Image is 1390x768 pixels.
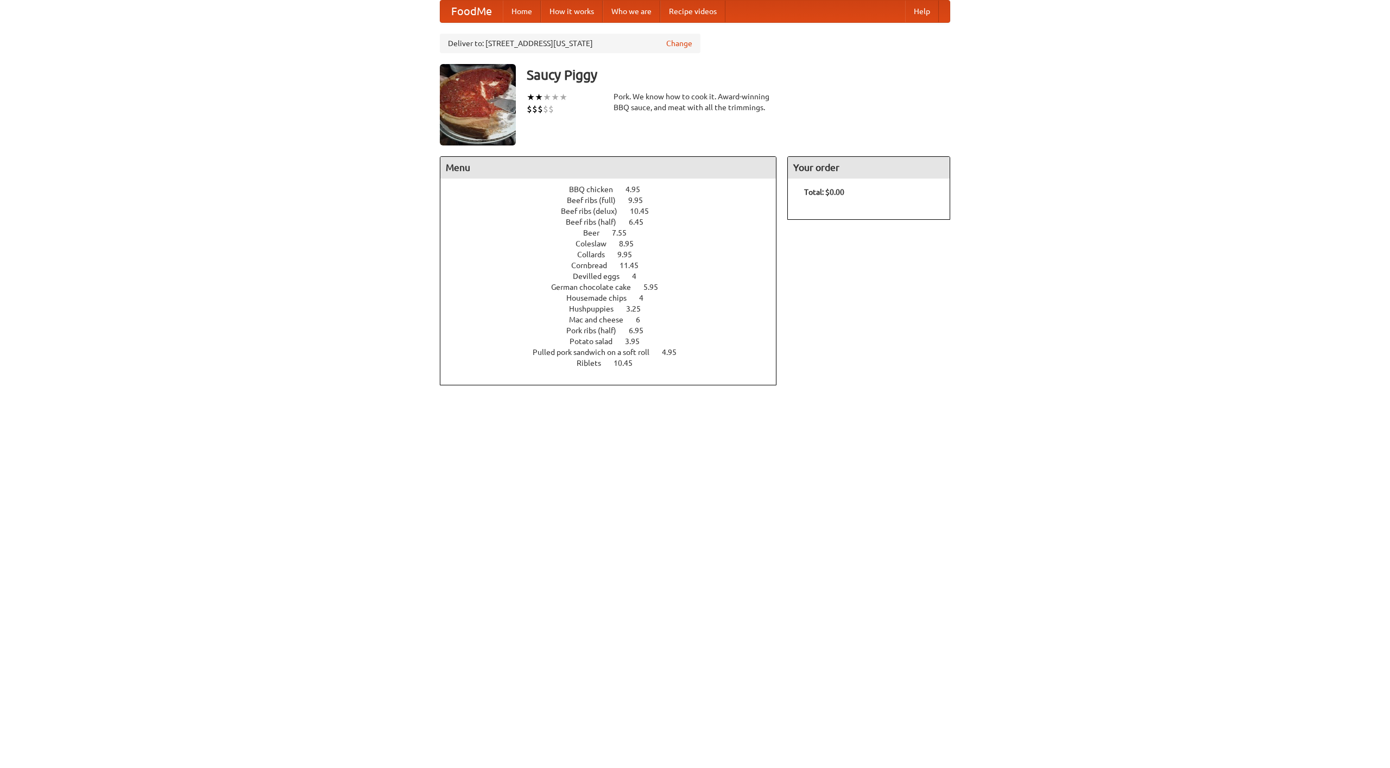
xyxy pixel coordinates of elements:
a: Beef ribs (half) 6.45 [566,218,664,226]
span: Cornbread [571,261,618,270]
h4: Menu [440,157,776,179]
span: Hushpuppies [569,304,624,313]
span: Coleslaw [576,239,617,248]
span: 11.45 [620,261,649,270]
span: 6 [636,315,651,324]
span: Riblets [577,359,612,367]
span: 9.95 [628,196,654,205]
span: 4 [639,294,654,302]
a: Pulled pork sandwich on a soft roll 4.95 [533,348,697,357]
span: 4.95 [625,185,651,194]
span: 10.45 [614,359,643,367]
a: How it works [541,1,603,22]
h3: Saucy Piggy [527,64,950,86]
span: Devilled eggs [573,272,630,281]
a: Beef ribs (full) 9.95 [567,196,663,205]
h4: Your order [788,157,950,179]
img: angular.jpg [440,64,516,145]
a: Housemade chips 4 [566,294,664,302]
li: ★ [535,91,543,103]
span: 4.95 [662,348,687,357]
a: Coleslaw 8.95 [576,239,654,248]
a: Riblets 10.45 [577,359,653,367]
a: Mac and cheese 6 [569,315,660,324]
li: $ [532,103,538,115]
a: Recipe videos [660,1,725,22]
div: Deliver to: [STREET_ADDRESS][US_STATE] [440,34,700,53]
a: Collards 9.95 [577,250,652,259]
span: 10.45 [630,207,660,215]
span: Housemade chips [566,294,637,302]
a: Devilled eggs 4 [573,272,656,281]
a: Hushpuppies 3.25 [569,304,661,313]
a: Help [905,1,939,22]
span: Pork ribs (half) [566,326,627,335]
a: German chocolate cake 5.95 [551,283,678,291]
span: 3.25 [626,304,652,313]
span: 9.95 [617,250,643,259]
b: Total: $0.00 [804,188,844,196]
a: Beef ribs (delux) 10.45 [561,207,669,215]
a: FoodMe [440,1,503,22]
li: $ [548,103,554,115]
li: $ [538,103,543,115]
span: Beef ribs (delux) [561,207,628,215]
span: Potato salad [570,337,623,346]
span: Mac and cheese [569,315,634,324]
span: German chocolate cake [551,283,642,291]
li: $ [543,103,548,115]
span: Pulled pork sandwich on a soft roll [533,348,660,357]
span: 5.95 [643,283,669,291]
span: 7.55 [612,229,637,237]
span: 4 [632,272,647,281]
span: Collards [577,250,616,259]
span: 6.45 [629,218,654,226]
a: Cornbread 11.45 [571,261,659,270]
span: 6.95 [629,326,654,335]
li: ★ [551,91,559,103]
a: Who we are [603,1,660,22]
span: 3.95 [625,337,650,346]
li: ★ [559,91,567,103]
a: Beer 7.55 [583,229,647,237]
li: ★ [543,91,551,103]
a: Home [503,1,541,22]
a: Change [666,38,692,49]
a: BBQ chicken 4.95 [569,185,660,194]
span: Beer [583,229,610,237]
span: Beef ribs (full) [567,196,627,205]
a: Potato salad 3.95 [570,337,660,346]
span: 8.95 [619,239,645,248]
span: Beef ribs (half) [566,218,627,226]
a: Pork ribs (half) 6.95 [566,326,664,335]
div: Pork. We know how to cook it. Award-winning BBQ sauce, and meat with all the trimmings. [614,91,776,113]
li: $ [527,103,532,115]
li: ★ [527,91,535,103]
span: BBQ chicken [569,185,624,194]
